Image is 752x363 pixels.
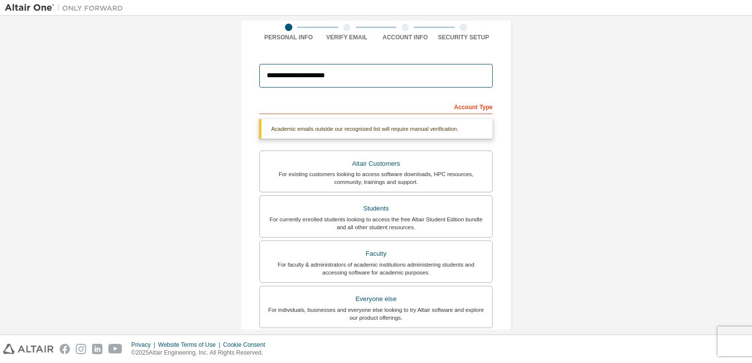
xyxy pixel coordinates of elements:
[3,344,54,354] img: altair_logo.svg
[266,157,486,171] div: Altair Customers
[5,3,128,13] img: Altair One
[60,344,70,354] img: facebook.svg
[266,306,486,322] div: For individuals, businesses and everyone else looking to try Altair software and explore our prod...
[266,170,486,186] div: For existing customers looking to access software downloads, HPC resources, community, trainings ...
[266,247,486,261] div: Faculty
[318,33,376,41] div: Verify Email
[266,202,486,215] div: Students
[131,349,271,357] p: © 2025 Altair Engineering, Inc. All Rights Reserved.
[259,33,318,41] div: Personal Info
[158,341,223,349] div: Website Terms of Use
[435,33,493,41] div: Security Setup
[76,344,86,354] img: instagram.svg
[266,292,486,306] div: Everyone else
[259,119,493,139] div: Academic emails outside our recognised list will require manual verification.
[259,98,493,114] div: Account Type
[92,344,102,354] img: linkedin.svg
[131,341,158,349] div: Privacy
[376,33,435,41] div: Account Info
[108,344,123,354] img: youtube.svg
[266,215,486,231] div: For currently enrolled students looking to access the free Altair Student Edition bundle and all ...
[223,341,271,349] div: Cookie Consent
[266,261,486,276] div: For faculty & administrators of academic institutions administering students and accessing softwa...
